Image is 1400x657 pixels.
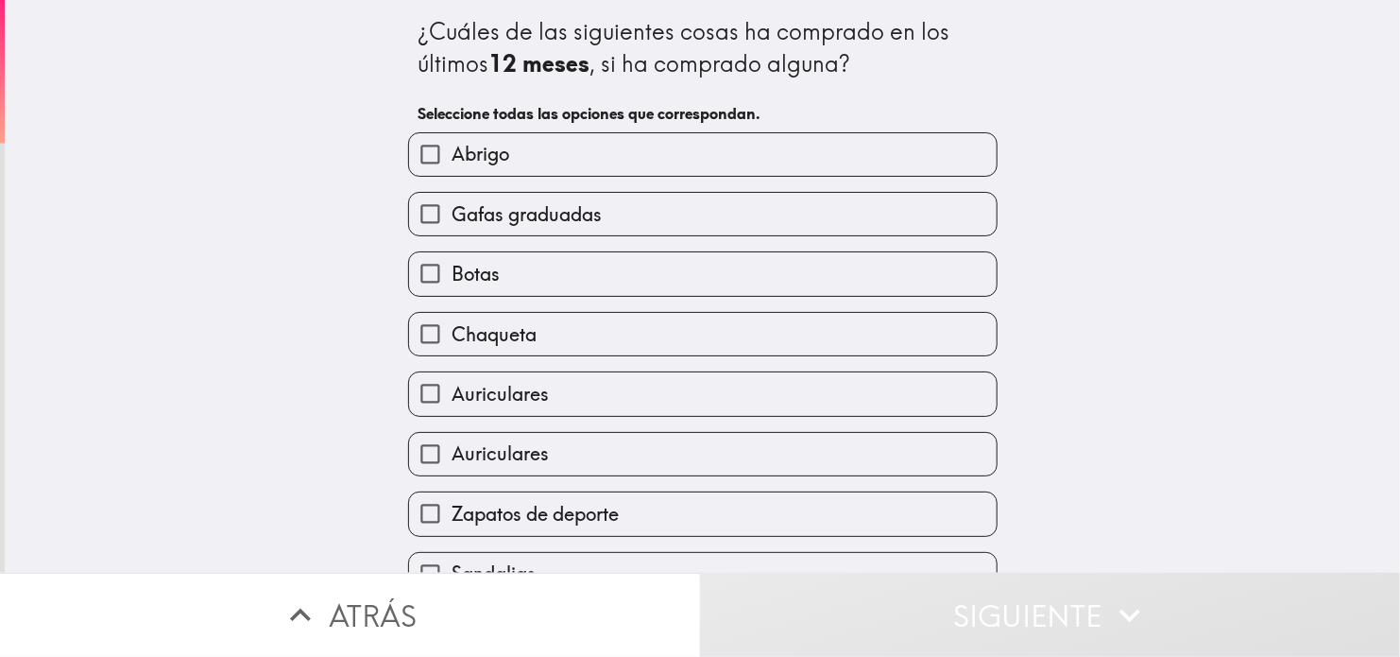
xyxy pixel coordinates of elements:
[452,321,537,348] span: Chaqueta
[452,561,536,587] span: Sandalias
[409,553,997,596] button: Sandalias
[409,193,997,235] button: Gafas graduadas
[452,441,549,467] span: Auriculares
[418,16,987,79] div: ¿Cuáles de las siguientes cosas ha comprado en los últimos , si ha comprado alguna?
[409,313,997,355] button: Chaqueta
[452,201,602,228] span: Gafas graduadas
[418,103,987,124] h6: Seleccione todas las opciones que correspondan.
[700,573,1400,657] button: Siguiente
[452,381,549,407] span: Auriculares
[489,49,590,78] b: 12 meses
[409,433,997,475] button: Auriculares
[409,133,997,176] button: Abrigo
[409,252,997,295] button: Botas
[452,501,619,527] span: Zapatos de deporte
[452,141,509,167] span: Abrigo
[409,493,997,535] button: Zapatos de deporte
[409,372,997,415] button: Auriculares
[452,261,500,287] span: Botas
